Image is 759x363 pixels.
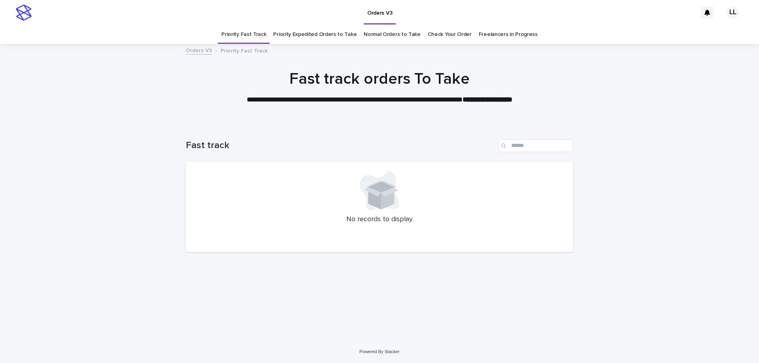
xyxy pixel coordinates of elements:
[221,25,266,44] a: Priority Fast Track
[186,140,495,151] h1: Fast track
[221,46,268,55] p: Priority Fast Track
[727,6,739,19] div: LL
[428,25,472,44] a: Check Your Order
[186,45,212,55] a: Orders V3
[195,215,564,224] p: No records to display
[273,25,357,44] a: Priority Expedited Orders to Take
[186,70,573,88] h1: Fast track orders To Take
[498,139,573,152] input: Search
[16,5,32,21] img: stacker-logo-s-only.png
[364,25,421,44] a: Normal Orders to Take
[479,25,538,44] a: Freelancers in Progress
[359,349,399,354] a: Powered By Stacker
